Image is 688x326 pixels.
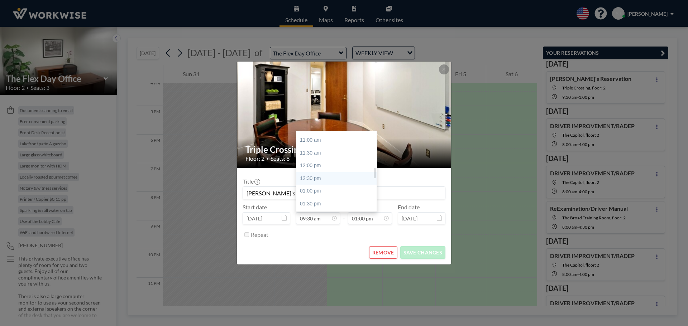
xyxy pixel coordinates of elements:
button: SAVE CHANGES [400,246,445,259]
label: Title [243,178,259,185]
div: 01:00 pm [296,185,380,198]
button: REMOVE [369,246,397,259]
input: (No title) [243,187,445,199]
div: 11:30 am [296,147,380,160]
div: 02:00 pm [296,210,380,223]
span: • [266,156,269,161]
div: 11:00 am [296,134,380,147]
div: 12:00 pm [296,159,380,172]
label: End date [398,204,420,211]
h2: Triple Crossing [245,144,443,155]
img: 537.jpg [237,34,452,195]
span: Floor: 2 [245,155,264,162]
label: Start date [243,204,267,211]
span: Seats: 6 [271,155,290,162]
label: Repeat [251,231,268,238]
div: 01:30 pm [296,198,380,210]
div: 12:30 pm [296,172,380,185]
span: - [343,206,345,222]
